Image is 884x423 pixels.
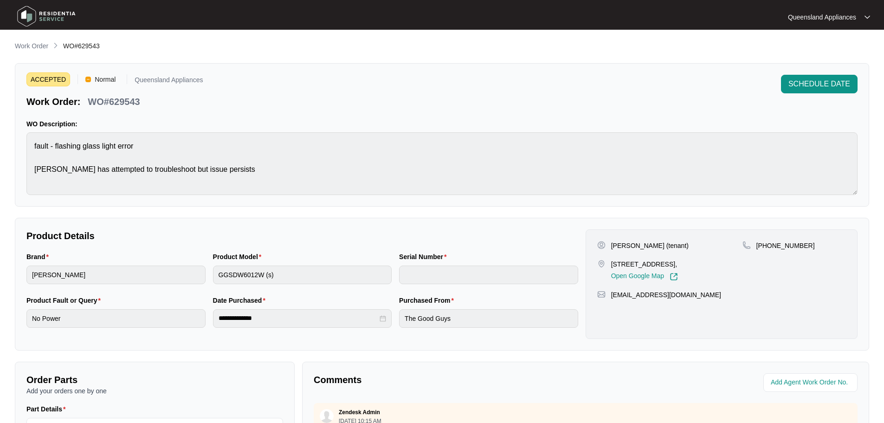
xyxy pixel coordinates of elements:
a: Open Google Map [611,273,678,281]
img: map-pin [597,290,606,299]
p: Comments [314,373,579,386]
p: Work Order: [26,95,80,108]
input: Add Agent Work Order No. [771,377,852,388]
p: Add your orders one by one [26,386,283,396]
img: map-pin [597,260,606,268]
span: WO#629543 [63,42,100,50]
span: Normal [91,72,119,86]
p: WO Description: [26,119,858,129]
p: WO#629543 [88,95,140,108]
p: [EMAIL_ADDRESS][DOMAIN_NAME] [611,290,721,299]
img: Vercel Logo [85,77,91,82]
input: Purchased From [399,309,578,328]
input: Date Purchased [219,313,378,323]
img: map-pin [742,241,751,249]
p: Zendesk Admin [339,409,380,416]
input: Product Model [213,266,392,284]
img: user.svg [320,409,334,423]
img: dropdown arrow [865,15,870,20]
p: [PERSON_NAME] (tenant) [611,241,689,250]
label: Brand [26,252,52,261]
a: Work Order [13,41,50,52]
p: Queensland Appliances [135,77,203,86]
label: Product Fault or Query [26,296,104,305]
p: Product Details [26,229,578,242]
img: Link-External [670,273,678,281]
p: Queensland Appliances [788,13,856,22]
p: [STREET_ADDRESS], [611,260,678,269]
label: Date Purchased [213,296,269,305]
textarea: fault - flashing glass light error [PERSON_NAME] has attempted to troubleshoot but issue persists [26,132,858,195]
input: Product Fault or Query [26,309,206,328]
span: ACCEPTED [26,72,70,86]
span: SCHEDULE DATE [788,78,850,90]
p: [PHONE_NUMBER] [756,241,815,250]
button: SCHEDULE DATE [781,75,858,93]
img: user-pin [597,241,606,249]
input: Serial Number [399,266,578,284]
p: Order Parts [26,373,283,386]
label: Product Model [213,252,265,261]
label: Part Details [26,404,70,414]
img: chevron-right [52,42,59,49]
p: Work Order [15,41,48,51]
img: residentia service logo [14,2,79,30]
label: Purchased From [399,296,458,305]
label: Serial Number [399,252,450,261]
input: Brand [26,266,206,284]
